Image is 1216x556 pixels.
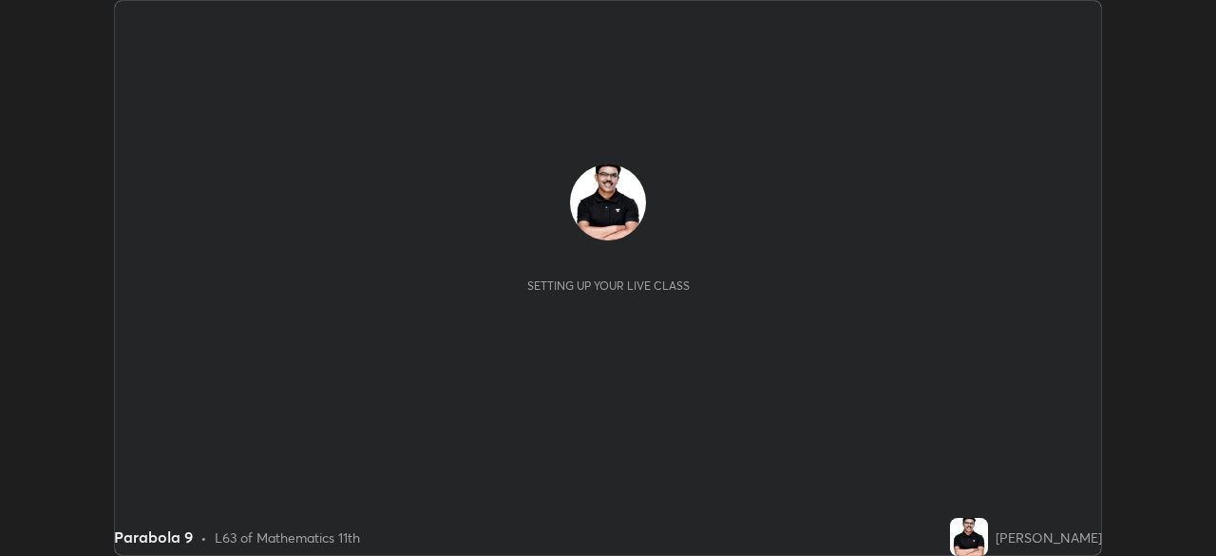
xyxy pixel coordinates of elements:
img: 83de30cf319e457290fb9ba58134f690.jpg [950,518,988,556]
img: 83de30cf319e457290fb9ba58134f690.jpg [570,164,646,240]
div: [PERSON_NAME] [996,527,1102,547]
div: Setting up your live class [527,278,690,293]
div: L63 of Mathematics 11th [215,527,360,547]
div: • [200,527,207,547]
div: Parabola 9 [114,526,193,548]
